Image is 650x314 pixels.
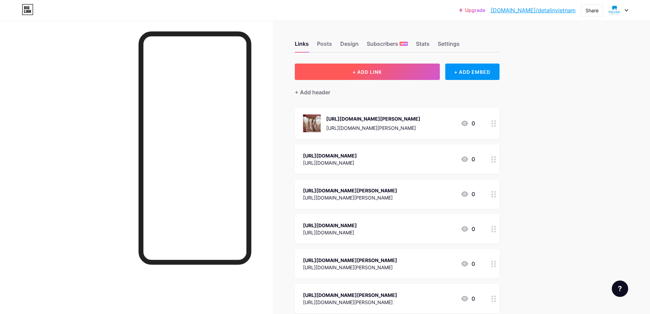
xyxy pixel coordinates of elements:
[461,225,475,233] div: 0
[416,40,430,52] div: Stats
[303,264,397,271] div: [URL][DOMAIN_NAME][PERSON_NAME]
[303,152,357,159] div: [URL][DOMAIN_NAME]
[303,114,321,132] img: https://dentalinvietnam.com/root-canal-treatment-costs-in-ho-chi-minh-city/
[295,88,330,96] div: + Add header
[303,187,397,194] div: [URL][DOMAIN_NAME][PERSON_NAME]
[438,40,460,52] div: Settings
[340,40,359,52] div: Design
[461,190,475,198] div: 0
[461,260,475,268] div: 0
[367,40,408,52] div: Subscribers
[461,295,475,303] div: 0
[459,8,485,13] a: Upgrade
[295,64,440,80] button: + ADD LINK
[491,6,576,14] a: [DOMAIN_NAME]/detalinvietnam
[401,42,407,46] span: NEW
[461,155,475,163] div: 0
[303,229,357,236] div: [URL][DOMAIN_NAME]
[303,299,397,306] div: [URL][DOMAIN_NAME][PERSON_NAME]
[445,64,500,80] div: + ADD EMBED
[586,7,598,14] div: Share
[608,4,621,17] img: detalinvietnam
[303,291,397,299] div: [URL][DOMAIN_NAME][PERSON_NAME]
[295,40,309,52] div: Links
[352,69,382,75] span: + ADD LINK
[317,40,332,52] div: Posts
[461,119,475,127] div: 0
[303,159,357,166] div: [URL][DOMAIN_NAME]
[326,124,420,132] div: [URL][DOMAIN_NAME][PERSON_NAME]
[303,194,397,201] div: [URL][DOMAIN_NAME][PERSON_NAME]
[326,115,420,122] div: [URL][DOMAIN_NAME][PERSON_NAME]
[303,222,357,229] div: [URL][DOMAIN_NAME]
[303,257,397,264] div: [URL][DOMAIN_NAME][PERSON_NAME]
